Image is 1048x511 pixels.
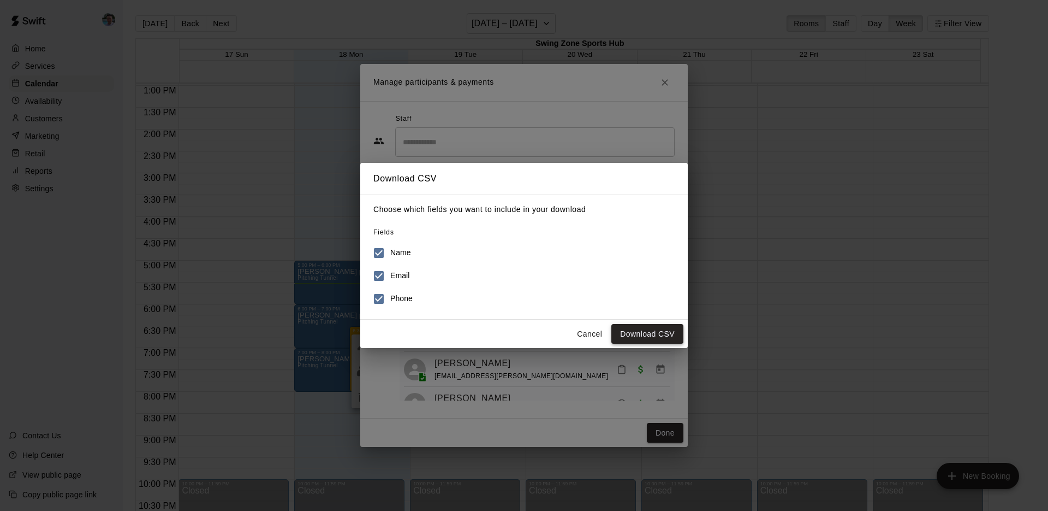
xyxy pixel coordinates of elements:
button: Download CSV [611,324,683,344]
h6: Name [390,247,411,259]
button: Cancel [572,324,607,344]
h6: Email [390,270,410,282]
p: Choose which fields you want to include in your download [373,204,675,215]
h6: Phone [390,293,413,305]
h2: Download CSV [360,163,688,195]
span: Fields [373,228,394,236]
